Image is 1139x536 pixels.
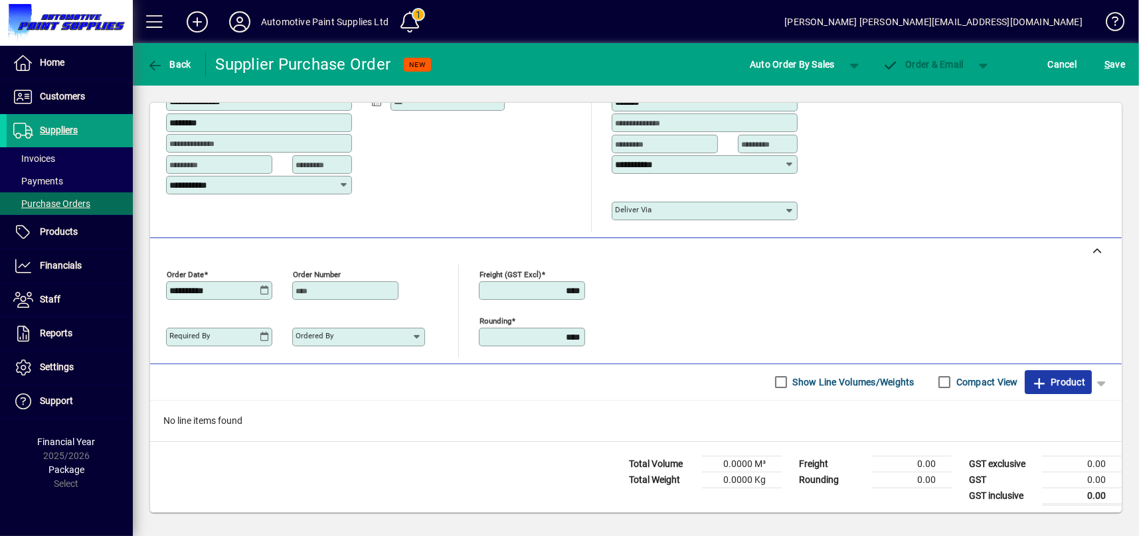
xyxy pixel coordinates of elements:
[169,331,210,340] mat-label: Required by
[792,456,872,472] td: Freight
[216,54,391,75] div: Supplier Purchase Order
[7,249,133,283] a: Financials
[7,80,133,113] a: Customers
[150,401,1122,441] div: No line items found
[790,375,915,389] label: Show Line Volumes/Weights
[1045,52,1081,76] button: Cancel
[219,10,261,34] button: Profile
[7,192,133,215] a: Purchase Orders
[40,125,78,135] span: Suppliers
[1042,488,1122,504] td: 0.00
[622,472,702,488] td: Total Weight
[40,57,64,68] span: Home
[1031,371,1085,393] span: Product
[13,153,55,164] span: Invoices
[40,362,74,372] span: Settings
[784,11,1083,33] div: [PERSON_NAME] [PERSON_NAME][EMAIL_ADDRESS][DOMAIN_NAME]
[296,331,333,340] mat-label: Ordered by
[40,91,85,101] span: Customers
[176,10,219,34] button: Add
[702,472,782,488] td: 0.0000 Kg
[147,59,191,70] span: Back
[261,11,389,33] div: Automotive Paint Supplies Ltd
[750,54,835,75] span: Auto Order By Sales
[1101,52,1128,76] button: Save
[962,472,1042,488] td: GST
[7,385,133,418] a: Support
[7,46,133,80] a: Home
[133,52,206,76] app-page-header-button: Back
[1025,370,1092,394] button: Product
[872,456,952,472] td: 0.00
[409,60,426,69] span: NEW
[872,472,952,488] td: 0.00
[7,283,133,316] a: Staff
[143,52,195,76] button: Back
[480,316,511,325] mat-label: Rounding
[7,147,133,170] a: Invoices
[48,464,84,475] span: Package
[876,52,970,76] button: Order & Email
[622,456,702,472] td: Total Volume
[962,456,1042,472] td: GST exclusive
[1042,456,1122,472] td: 0.00
[1048,54,1077,75] span: Cancel
[13,198,90,209] span: Purchase Orders
[40,294,60,304] span: Staff
[38,436,96,447] span: Financial Year
[40,395,73,406] span: Support
[1104,59,1110,70] span: S
[7,351,133,384] a: Settings
[1042,472,1122,488] td: 0.00
[615,205,652,214] mat-label: Deliver via
[480,269,541,279] mat-label: Freight (GST excl)
[1104,54,1125,75] span: ave
[167,269,204,279] mat-label: Order date
[792,472,872,488] td: Rounding
[40,226,78,237] span: Products
[293,269,341,279] mat-label: Order number
[962,488,1042,504] td: GST inclusive
[13,176,63,186] span: Payments
[40,260,82,271] span: Financials
[40,328,72,338] span: Reports
[954,375,1018,389] label: Compact View
[883,59,964,70] span: Order & Email
[7,170,133,192] a: Payments
[743,52,841,76] button: Auto Order By Sales
[7,317,133,350] a: Reports
[7,216,133,249] a: Products
[702,456,782,472] td: 0.0000 M³
[1096,3,1122,46] a: Knowledge Base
